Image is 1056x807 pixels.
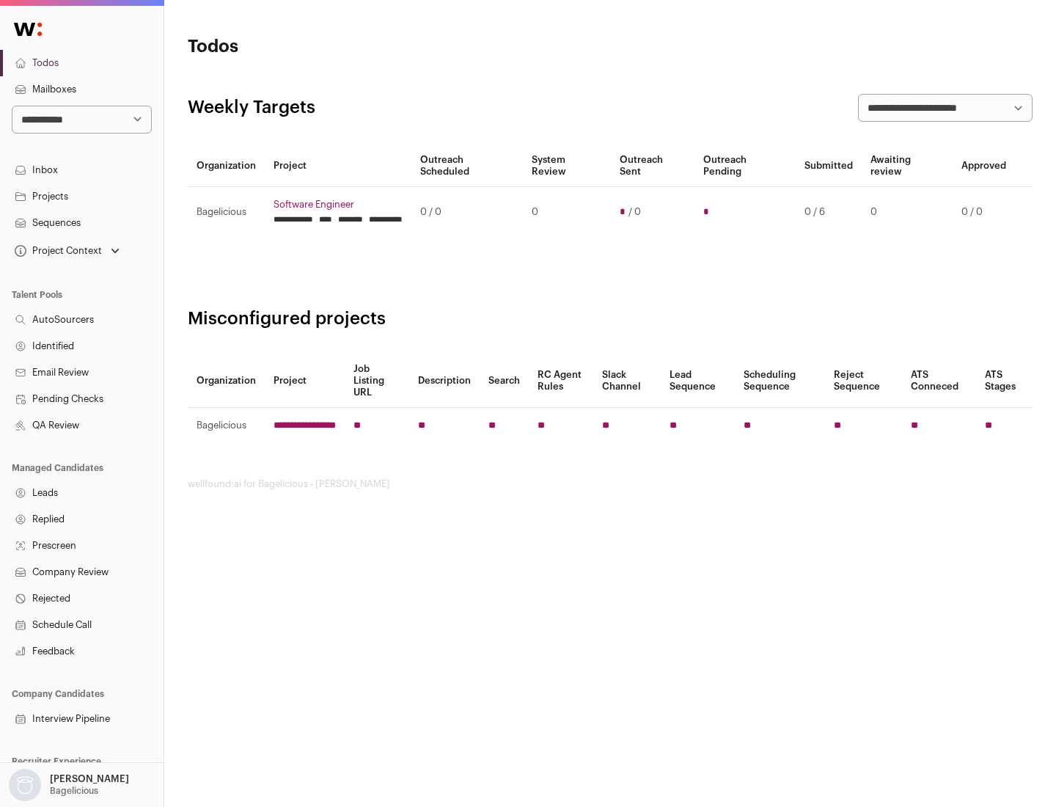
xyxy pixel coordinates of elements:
[593,354,661,408] th: Slack Channel
[796,145,862,187] th: Submitted
[953,145,1015,187] th: Approved
[523,187,610,238] td: 0
[953,187,1015,238] td: 0 / 0
[188,187,265,238] td: Bagelicious
[902,354,975,408] th: ATS Conneced
[411,145,523,187] th: Outreach Scheduled
[50,785,98,797] p: Bagelicious
[862,145,953,187] th: Awaiting review
[188,35,469,59] h1: Todos
[188,408,265,444] td: Bagelicious
[480,354,529,408] th: Search
[6,769,132,801] button: Open dropdown
[411,187,523,238] td: 0 / 0
[188,145,265,187] th: Organization
[188,478,1033,490] footer: wellfound:ai for Bagelicious - [PERSON_NAME]
[188,307,1033,331] h2: Misconfigured projects
[9,769,41,801] img: nopic.png
[274,199,403,211] a: Software Engineer
[12,245,102,257] div: Project Context
[628,206,641,218] span: / 0
[265,354,345,408] th: Project
[735,354,825,408] th: Scheduling Sequence
[862,187,953,238] td: 0
[796,187,862,238] td: 0 / 6
[12,241,122,261] button: Open dropdown
[611,145,695,187] th: Outreach Sent
[523,145,610,187] th: System Review
[188,96,315,120] h2: Weekly Targets
[694,145,795,187] th: Outreach Pending
[409,354,480,408] th: Description
[50,773,129,785] p: [PERSON_NAME]
[661,354,735,408] th: Lead Sequence
[976,354,1033,408] th: ATS Stages
[529,354,593,408] th: RC Agent Rules
[825,354,903,408] th: Reject Sequence
[188,354,265,408] th: Organization
[345,354,409,408] th: Job Listing URL
[265,145,411,187] th: Project
[6,15,50,44] img: Wellfound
